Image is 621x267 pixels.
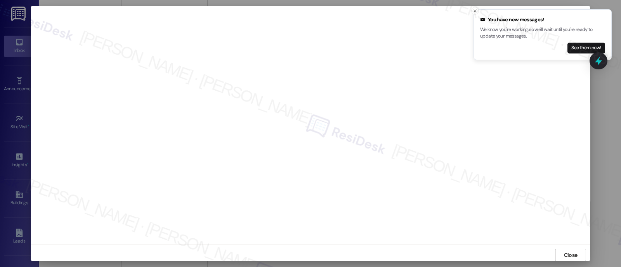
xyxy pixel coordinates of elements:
[480,16,605,24] div: You have new messages!
[35,8,586,241] iframe: retool
[555,249,586,261] button: Close
[567,43,605,53] button: See them now!
[564,251,578,259] span: Close
[480,26,605,40] p: We know you're working, so we'll wait until you're ready to update your messages.
[471,7,479,15] button: Close toast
